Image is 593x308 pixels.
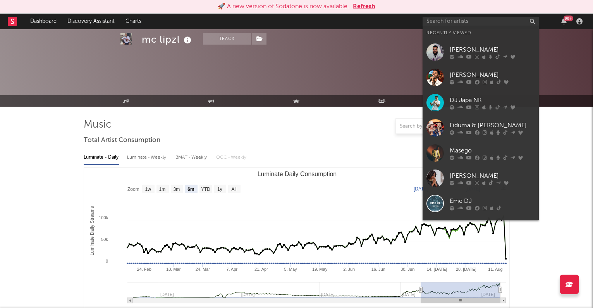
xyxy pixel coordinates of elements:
button: Track [203,33,251,45]
a: [PERSON_NAME] [423,65,539,90]
div: [PERSON_NAME] [450,71,535,80]
text: 2. Jun [343,267,355,272]
text: 24. Feb [137,267,151,272]
text: 50k [101,237,108,242]
text: 6m [187,187,194,192]
text: 30. Jun [400,267,414,272]
div: 99 + [564,16,573,21]
text: 1y [217,187,222,192]
div: Recently Viewed [426,28,535,38]
div: Luminate - Weekly [127,151,168,164]
a: Dashboard [25,14,62,29]
text: 24. Mar [195,267,210,272]
div: 🚀 A new version of Sodatone is now available. [218,2,349,11]
a: Discovery Assistant [62,14,120,29]
div: [PERSON_NAME] [450,171,535,181]
a: Eme DJ [423,191,539,216]
text: 19. May [312,267,328,272]
text: All [231,187,236,192]
div: [PERSON_NAME] [450,45,535,55]
div: Fiduma & [PERSON_NAME] [450,121,535,130]
div: Masego [450,146,535,156]
text: 28. [DATE] [455,267,476,272]
input: Search by song name or URL [396,123,478,130]
text: 1w [145,187,151,192]
text: 11. Aug [488,267,502,272]
text: YTD [201,187,210,192]
text: Luminate Daily Consumption [257,171,337,177]
a: Boladin 211 [423,216,539,241]
a: DJ Japa NK [423,90,539,115]
a: Masego [423,140,539,166]
a: Charts [120,14,147,29]
div: DJ Japa NK [450,96,535,105]
a: Fiduma & [PERSON_NAME] [423,115,539,140]
div: mc lipzl [142,33,193,46]
text: 5. May [284,267,297,272]
div: BMAT - Weekly [175,151,208,164]
input: Search for artists [423,17,539,26]
text: 0 [105,259,108,263]
a: [PERSON_NAME] [423,166,539,191]
div: Eme DJ [450,197,535,206]
text: [DATE] [414,186,428,192]
button: Refresh [353,2,375,11]
text: 21. Apr [254,267,268,272]
text: 1m [159,187,165,192]
text: Zoom [127,187,139,192]
text: 14. [DATE] [426,267,447,272]
button: 99+ [561,18,567,24]
text: 10. Mar [166,267,181,272]
text: 100k [99,215,108,220]
text: 3m [173,187,180,192]
span: Total Artist Consumption [84,136,160,145]
text: 7. Apr [226,267,237,272]
a: [PERSON_NAME] [423,40,539,65]
text: 16. Jun [371,267,385,272]
div: Luminate - Daily [84,151,119,164]
text: Luminate Daily Streams [89,206,95,255]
